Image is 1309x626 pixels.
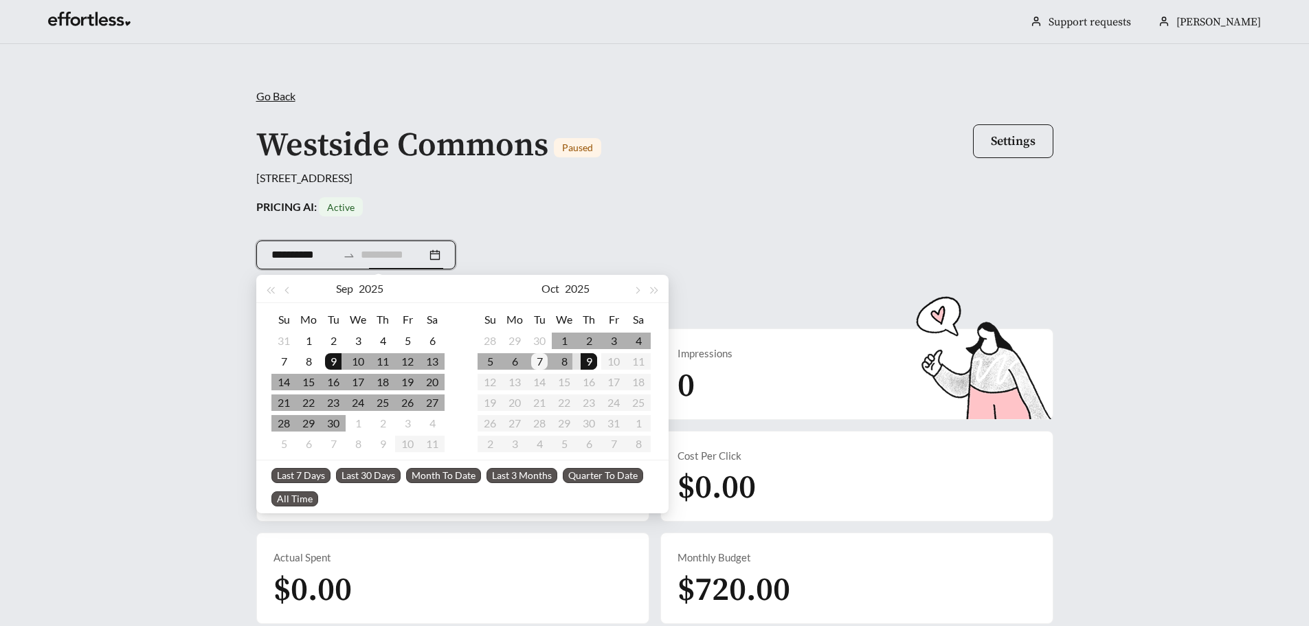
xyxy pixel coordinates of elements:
[359,275,383,302] button: 2025
[346,331,370,351] td: 2025-09-03
[336,468,401,483] span: Last 30 Days
[276,353,292,370] div: 7
[678,346,1036,361] div: Impressions
[296,392,321,413] td: 2025-09-22
[626,309,651,331] th: Sa
[271,468,331,483] span: Last 7 Days
[370,372,395,392] td: 2025-09-18
[276,333,292,349] div: 31
[630,333,647,349] div: 4
[343,249,355,261] span: to
[321,392,346,413] td: 2025-09-23
[531,333,548,349] div: 30
[336,275,353,302] button: Sep
[395,392,420,413] td: 2025-09-26
[991,133,1036,149] span: Settings
[395,372,420,392] td: 2025-09-19
[678,366,695,407] span: 0
[343,249,355,262] span: swap-right
[502,351,527,372] td: 2025-10-06
[300,394,317,411] div: 22
[424,374,440,390] div: 20
[581,353,597,370] div: 9
[271,351,296,372] td: 2025-09-07
[395,413,420,434] td: 2025-10-03
[321,309,346,331] th: Tu
[325,415,342,432] div: 30
[374,394,391,411] div: 25
[346,434,370,454] td: 2025-10-08
[300,353,317,370] div: 8
[577,309,601,331] th: Th
[678,467,756,508] span: $0.00
[531,353,548,370] div: 7
[350,415,366,432] div: 1
[256,89,295,102] span: Go Back
[271,331,296,351] td: 2025-08-31
[527,309,552,331] th: Tu
[678,448,1036,464] div: Cost Per Click
[321,331,346,351] td: 2025-09-02
[350,374,366,390] div: 17
[482,353,498,370] div: 5
[678,570,790,611] span: $720.00
[296,351,321,372] td: 2025-09-08
[321,351,346,372] td: 2025-09-09
[374,415,391,432] div: 2
[350,353,366,370] div: 10
[399,333,416,349] div: 5
[399,415,416,432] div: 3
[973,124,1053,158] button: Settings
[562,142,593,153] span: Paused
[276,436,292,452] div: 5
[527,331,552,351] td: 2025-09-30
[346,413,370,434] td: 2025-10-01
[478,309,502,331] th: Su
[601,309,626,331] th: Fr
[420,392,445,413] td: 2025-09-27
[276,415,292,432] div: 28
[395,309,420,331] th: Fr
[563,468,643,483] span: Quarter To Date
[424,415,440,432] div: 4
[527,351,552,372] td: 2025-10-07
[300,333,317,349] div: 1
[271,392,296,413] td: 2025-09-21
[271,413,296,434] td: 2025-09-28
[420,413,445,434] td: 2025-10-04
[346,351,370,372] td: 2025-09-10
[424,333,440,349] div: 6
[552,331,577,351] td: 2025-10-01
[406,468,481,483] span: Month To Date
[346,392,370,413] td: 2025-09-24
[325,353,342,370] div: 9
[296,331,321,351] td: 2025-09-01
[273,570,352,611] span: $0.00
[601,331,626,351] td: 2025-10-03
[374,353,391,370] div: 11
[256,200,363,213] strong: PRICING AI:
[350,436,366,452] div: 8
[370,413,395,434] td: 2025-10-02
[678,550,1036,566] div: Monthly Budget
[273,550,632,566] div: Actual Spent
[577,351,601,372] td: 2025-10-09
[370,351,395,372] td: 2025-09-11
[271,372,296,392] td: 2025-09-14
[506,353,523,370] div: 6
[321,372,346,392] td: 2025-09-16
[296,372,321,392] td: 2025-09-15
[420,331,445,351] td: 2025-09-06
[370,331,395,351] td: 2025-09-04
[478,351,502,372] td: 2025-10-05
[424,353,440,370] div: 13
[556,353,572,370] div: 8
[256,170,1053,186] div: [STREET_ADDRESS]
[420,309,445,331] th: Sa
[399,353,416,370] div: 12
[300,436,317,452] div: 6
[271,309,296,331] th: Su
[300,374,317,390] div: 15
[552,351,577,372] td: 2025-10-08
[276,394,292,411] div: 21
